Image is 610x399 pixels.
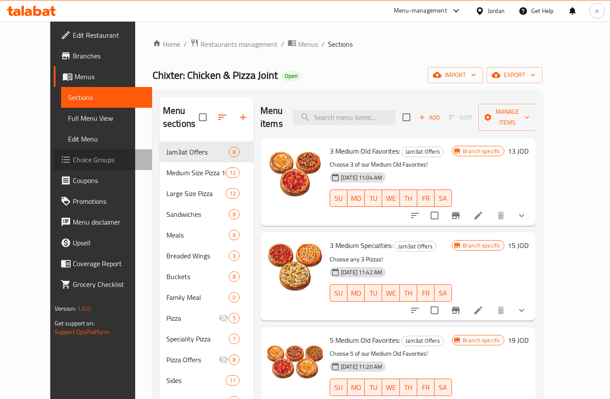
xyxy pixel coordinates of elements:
a: Edit menu item [473,305,483,315]
span: [DATE] 11:04 AM [337,174,386,182]
button: Branch-specific-item [445,205,466,226]
span: Select to update [425,206,444,225]
div: Buckets8 [159,266,253,287]
a: Support.OpsPlatform [55,326,110,338]
button: TU [365,284,382,302]
button: export [487,67,542,83]
h6: 13 JOD [508,145,529,157]
span: TH [403,287,414,299]
button: FR [417,284,435,302]
a: Branches [54,45,152,66]
button: SA [435,379,452,396]
span: SA [438,192,448,205]
span: Choice Groups [73,154,145,165]
nav: breadcrumb [152,39,543,50]
div: Open [281,71,301,81]
button: TH [400,379,417,396]
span: Add [418,113,441,122]
span: n [595,6,599,16]
span: Chixter: Chicken & Pizza Joint [152,65,278,85]
div: items [229,209,240,219]
span: Sides [166,375,226,386]
button: TH [400,190,417,207]
span: 5 Medium Old Favorites: [330,334,400,347]
li: / [281,39,284,49]
span: Buckets [166,271,229,282]
span: Pizza [166,313,218,323]
span: SU [334,381,344,394]
a: Edit Menu [61,129,152,149]
div: items [229,271,240,282]
span: Restaurants management [201,39,278,49]
button: sort-choices [405,300,425,321]
span: 8 [229,356,239,364]
div: items [226,188,240,199]
div: items [229,147,240,157]
div: items [226,167,240,178]
span: [DATE] 11:20 AM [337,363,386,371]
div: Medium Size Pizza 10 Inch12 [159,162,253,183]
span: Edit Menu [68,134,145,144]
span: Jam3at Offers [166,147,229,157]
div: Large Size Pizza12 [159,183,253,204]
button: SU [330,379,347,396]
div: items [229,334,240,344]
span: SA [438,287,448,299]
span: Breaded Wings [166,251,229,261]
a: Restaurants management [190,39,278,50]
button: SU [330,190,347,207]
button: delete [490,205,511,226]
button: import [428,67,483,83]
span: Sandwiches [166,209,229,219]
a: Coupons [54,170,152,191]
span: Jam3at Offers [402,147,443,157]
a: Menu disclaimer [54,212,152,232]
span: 3 Medium Specialties: [330,239,393,252]
span: Branch specific [459,147,504,155]
span: Jam3at Offers [402,336,443,346]
span: Grocery Checklist [73,279,145,290]
a: Choice Groups [54,149,152,170]
h6: 19 JOD [508,334,529,346]
span: 12 [226,169,239,177]
span: Add item [415,111,443,124]
span: Edit Restaurant [73,30,145,40]
span: 6 [229,231,239,239]
button: TU [365,190,382,207]
span: Sort sections [212,107,233,128]
span: Coverage Report [73,258,145,269]
span: 3 Medium Old Favorites: [330,145,400,158]
span: TH [403,381,414,394]
button: MO [347,379,365,396]
div: Breaded Wings3 [159,245,253,266]
span: FR [421,192,431,205]
a: Sections [61,87,152,108]
div: Jordan [488,6,505,16]
span: Full Menu View [68,113,145,123]
div: Family Meal [166,292,229,302]
button: SA [435,284,452,302]
button: WE [382,284,399,302]
div: items [229,313,240,323]
div: Speciality Pizza7 [159,328,253,349]
p: Choose any 3 Pizzas! [330,254,452,265]
div: items [229,354,240,365]
div: Sides11 [159,370,253,391]
a: Grocery Checklist [54,274,152,295]
div: items [229,292,240,302]
div: Speciality Pizza [166,334,229,344]
span: Branch specific [459,241,504,250]
span: Medium Size Pizza 10 Inch [166,167,226,178]
button: Manage items [478,104,536,131]
h2: Menu sections [163,104,199,130]
button: Add [415,111,443,124]
span: Get support on: [55,318,94,329]
span: Select section [397,108,415,126]
button: FR [417,379,435,396]
span: WE [386,192,396,205]
span: Select all sections [194,108,212,126]
a: Upsell [54,232,152,253]
button: sort-choices [405,205,425,226]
